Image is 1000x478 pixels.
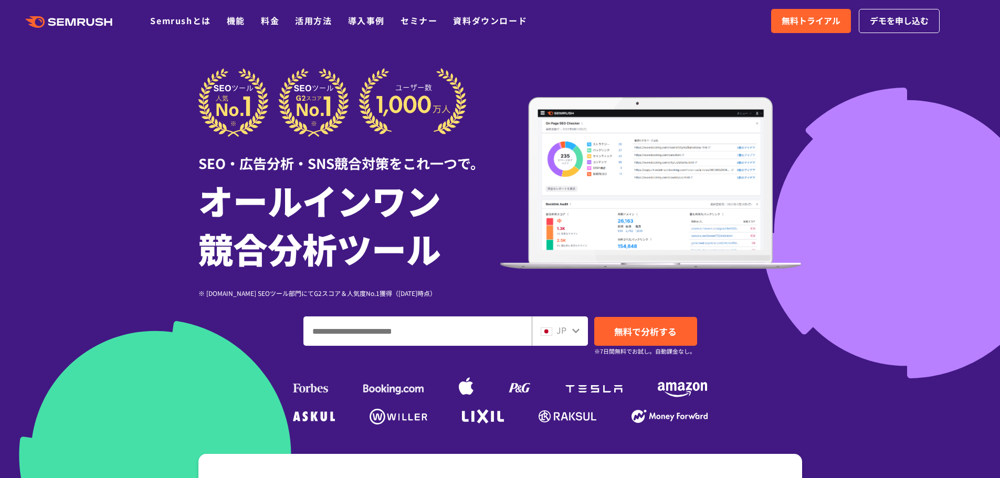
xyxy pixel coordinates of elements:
a: 機能 [227,14,245,27]
div: SEO・広告分析・SNS競合対策をこれ一つで。 [198,137,500,173]
h1: オールインワン 競合分析ツール [198,176,500,272]
span: JP [556,324,566,336]
a: 資料ダウンロード [453,14,527,27]
a: 無料で分析する [594,317,697,346]
a: 活用方法 [295,14,332,27]
a: 無料トライアル [771,9,851,33]
a: 導入事例 [348,14,385,27]
small: ※7日間無料でお試し。自動課金なし。 [594,346,696,356]
a: セミナー [401,14,437,27]
a: Semrushとは [150,14,210,27]
span: 無料トライアル [782,14,840,28]
a: 料金 [261,14,279,27]
a: デモを申し込む [859,9,940,33]
span: デモを申し込む [870,14,929,28]
div: ※ [DOMAIN_NAME] SEOツール部門にてG2スコア＆人気度No.1獲得（[DATE]時点） [198,288,500,298]
input: ドメイン、キーワードまたはURLを入力してください [304,317,531,345]
span: 無料で分析する [614,325,677,338]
